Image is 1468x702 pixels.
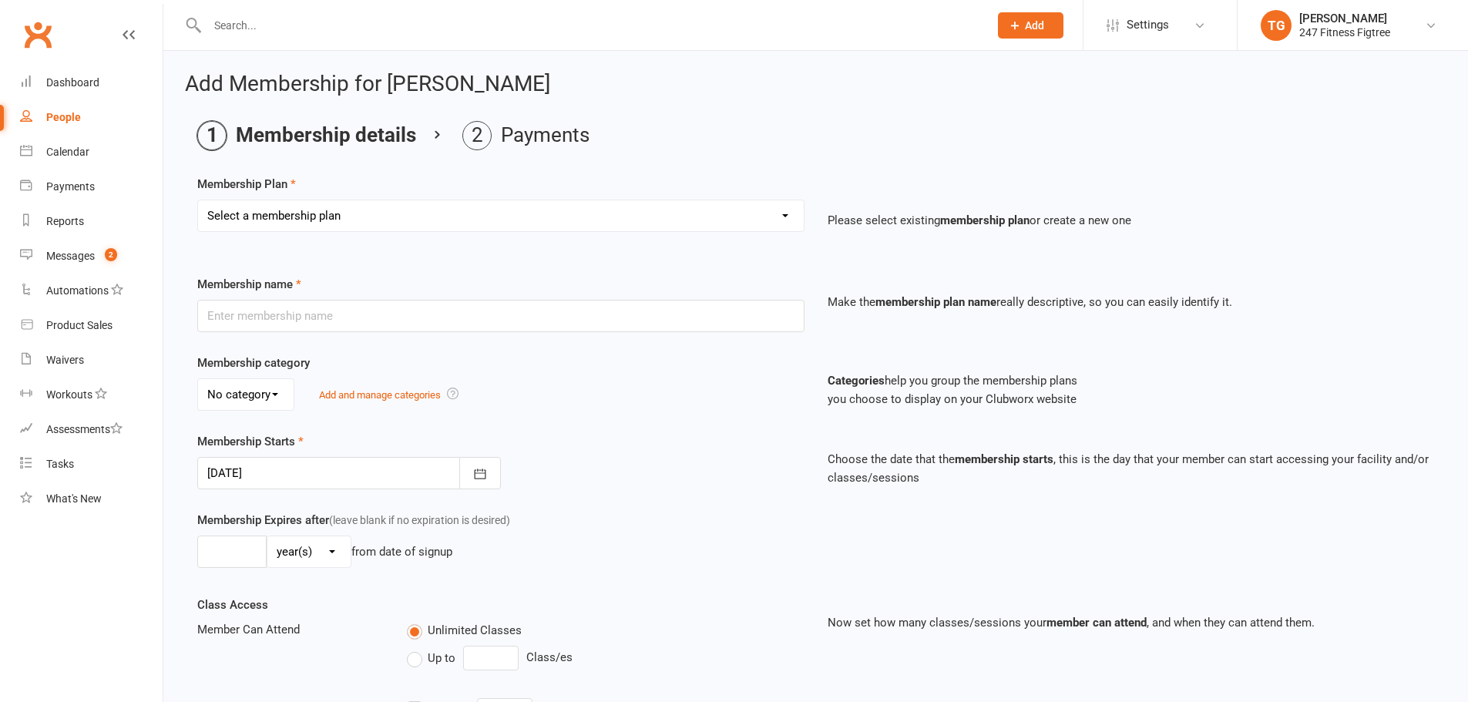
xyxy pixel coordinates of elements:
[197,511,510,529] label: Membership Expires after
[46,284,109,297] div: Automations
[828,293,1435,311] p: Make the really descriptive, so you can easily identify it.
[20,204,163,239] a: Reports
[20,378,163,412] a: Workouts
[46,388,92,401] div: Workouts
[329,514,510,526] span: (leave blank if no expiration is desired)
[197,175,296,193] label: Membership Plan
[428,621,522,637] span: Unlimited Classes
[955,452,1053,466] strong: membership starts
[20,65,163,100] a: Dashboard
[197,121,416,150] li: Membership details
[46,354,84,366] div: Waivers
[20,447,163,482] a: Tasks
[20,100,163,135] a: People
[940,213,1030,227] strong: membership plan
[351,542,452,561] div: from date of signup
[18,15,57,54] a: Clubworx
[20,274,163,308] a: Automations
[20,308,163,343] a: Product Sales
[20,239,163,274] a: Messages 2
[197,275,301,294] label: Membership name
[197,596,268,614] label: Class Access
[1299,25,1390,39] div: 247 Fitness Figtree
[46,319,113,331] div: Product Sales
[1261,10,1292,41] div: TG
[46,111,81,123] div: People
[998,12,1063,39] button: Add
[1046,616,1147,630] strong: member can attend
[407,646,804,670] div: Class/es
[197,300,805,332] input: Enter membership name
[46,215,84,227] div: Reports
[462,121,590,150] li: Payments
[46,492,102,505] div: What's New
[828,211,1435,230] p: Please select existing or create a new one
[46,146,89,158] div: Calendar
[185,72,1446,96] h2: Add Membership for [PERSON_NAME]
[875,295,996,309] strong: membership plan name
[828,613,1435,632] p: Now set how many classes/sessions your , and when they can attend them.
[46,423,123,435] div: Assessments
[319,389,441,401] a: Add and manage categories
[828,371,1435,408] p: help you group the membership plans you choose to display on your Clubworx website
[186,620,395,639] div: Member Can Attend
[20,135,163,170] a: Calendar
[20,343,163,378] a: Waivers
[20,170,163,204] a: Payments
[46,458,74,470] div: Tasks
[20,412,163,447] a: Assessments
[20,482,163,516] a: What's New
[197,432,304,451] label: Membership Starts
[46,180,95,193] div: Payments
[46,76,99,89] div: Dashboard
[203,15,978,36] input: Search...
[428,649,455,665] span: Up to
[1299,12,1390,25] div: [PERSON_NAME]
[46,250,95,262] div: Messages
[1025,19,1044,32] span: Add
[105,248,117,261] span: 2
[828,374,885,388] strong: Categories
[1127,8,1169,42] span: Settings
[828,450,1435,487] p: Choose the date that the , this is the day that your member can start accessing your facility and...
[197,354,310,372] label: Membership category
